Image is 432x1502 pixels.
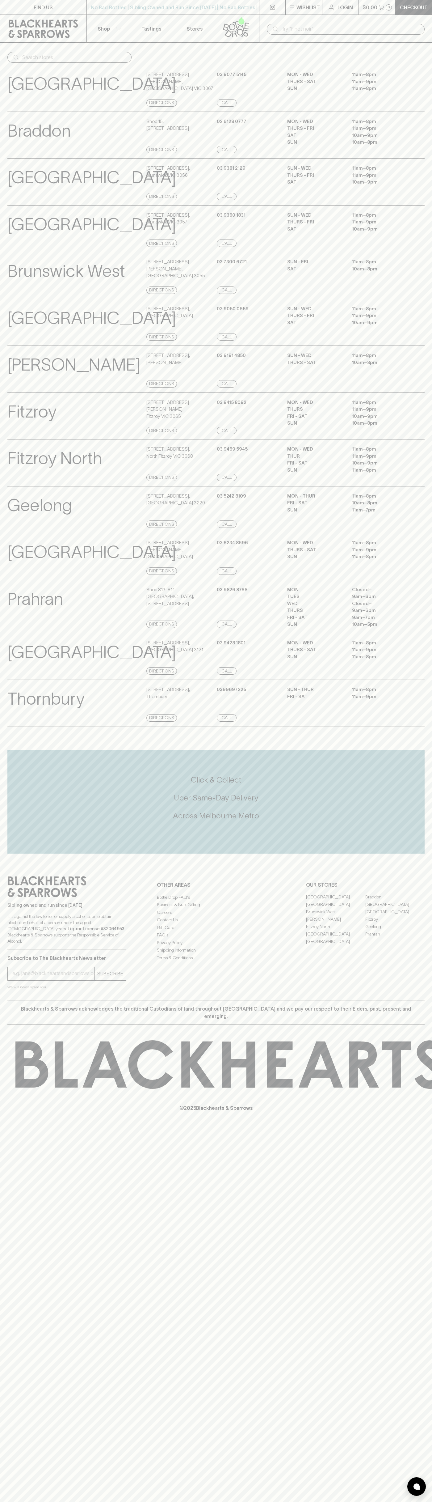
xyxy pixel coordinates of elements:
[352,493,408,500] p: 11am – 8pm
[352,553,408,560] p: 11am – 8pm
[7,352,140,378] p: [PERSON_NAME]
[157,901,275,909] a: Business & Bulk Gifting
[217,539,248,546] p: 03 6234 8696
[157,881,275,889] p: OTHER AREAS
[287,359,343,366] p: THURS - SAT
[146,333,177,341] a: Directions
[146,639,203,653] p: [STREET_ADDRESS] , [GEOGRAPHIC_DATA] 3121
[352,139,408,146] p: 10am – 8pm
[287,446,343,453] p: MON - WED
[217,258,247,265] p: 03 7300 6721
[146,567,177,575] a: Directions
[287,607,343,614] p: THURS
[87,15,130,42] button: Shop
[217,212,245,219] p: 03 9380 1831
[217,714,237,722] a: Call
[352,607,408,614] p: 9am – 6pm
[352,399,408,406] p: 11am – 8pm
[173,15,216,42] a: Stores
[217,446,248,453] p: 03 9489 5945
[365,908,425,916] a: [GEOGRAPHIC_DATA]
[7,775,425,785] h5: Click & Collect
[98,25,110,32] p: Shop
[146,212,190,226] p: [STREET_ADDRESS] , Brunswick VIC 3057
[146,99,177,107] a: Directions
[217,686,246,693] p: 0399697225
[7,639,176,665] p: [GEOGRAPHIC_DATA]
[7,493,72,518] p: Geelong
[217,621,237,628] a: Call
[157,909,275,916] a: Careers
[287,406,343,413] p: THURS
[287,139,343,146] p: SUN
[157,931,275,939] a: FAQ's
[217,193,237,200] a: Call
[146,621,177,628] a: Directions
[217,240,237,247] a: Call
[7,750,425,854] div: Call to action block
[287,71,343,78] p: MON - WED
[146,240,177,247] a: Directions
[217,399,246,406] p: 03 9415 8092
[287,639,343,647] p: MON - WED
[187,25,203,32] p: Stores
[68,926,124,931] strong: Liquor License #32064953
[352,172,408,179] p: 11am – 9pm
[365,893,425,901] a: Braddon
[146,446,193,460] p: [STREET_ADDRESS] , North Fitzroy VIC 3068
[352,639,408,647] p: 11am – 8pm
[352,653,408,660] p: 11am – 8pm
[7,586,63,612] p: Prahran
[365,916,425,923] a: Fitzroy
[352,179,408,186] p: 10am – 9pm
[287,586,343,593] p: MON
[352,686,408,693] p: 11am – 8pm
[352,467,408,474] p: 11am – 8pm
[352,85,408,92] p: 11am – 8pm
[217,118,246,125] p: 02 6128 0777
[287,493,343,500] p: MON - THUR
[352,420,408,427] p: 10am – 8pm
[217,493,246,500] p: 03 5242 8109
[287,499,343,507] p: FRI - SAT
[217,380,237,388] a: Call
[146,714,177,722] a: Directions
[287,305,343,312] p: SUN - WED
[352,118,408,125] p: 11am – 8pm
[306,916,365,923] a: [PERSON_NAME]
[287,78,343,85] p: THURS - SAT
[217,474,237,481] a: Call
[287,212,343,219] p: SUN - WED
[146,352,190,366] p: [STREET_ADDRESS] , [PERSON_NAME]
[287,686,343,693] p: Sun - Thur
[287,312,343,319] p: THURS - FRI
[287,507,343,514] p: SUN
[352,600,408,607] p: Closed –
[287,226,343,233] p: SAT
[287,539,343,546] p: MON - WED
[352,539,408,546] p: 11am – 8pm
[22,53,127,62] input: Search stores
[146,474,177,481] a: Directions
[352,165,408,172] p: 11am – 8pm
[287,172,343,179] p: THURS - FRI
[217,639,245,647] p: 03 9428 1801
[400,4,428,11] p: Checkout
[287,85,343,92] p: SUN
[7,793,425,803] h5: Uber Same-Day Delivery
[217,165,245,172] p: 03 9381 2129
[141,25,161,32] p: Tastings
[352,546,408,554] p: 11am – 9pm
[306,923,365,931] a: Fitzroy North
[217,286,237,294] a: Call
[287,467,343,474] p: SUN
[287,593,343,600] p: TUES
[352,312,408,319] p: 11am – 9pm
[287,614,343,621] p: FRI - SAT
[146,380,177,388] a: Directions
[146,286,177,294] a: Directions
[352,305,408,312] p: 11am – 8pm
[352,132,408,139] p: 10am – 9pm
[7,811,425,821] h5: Across Melbourne Metro
[282,24,420,34] input: Try "Pinot noir"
